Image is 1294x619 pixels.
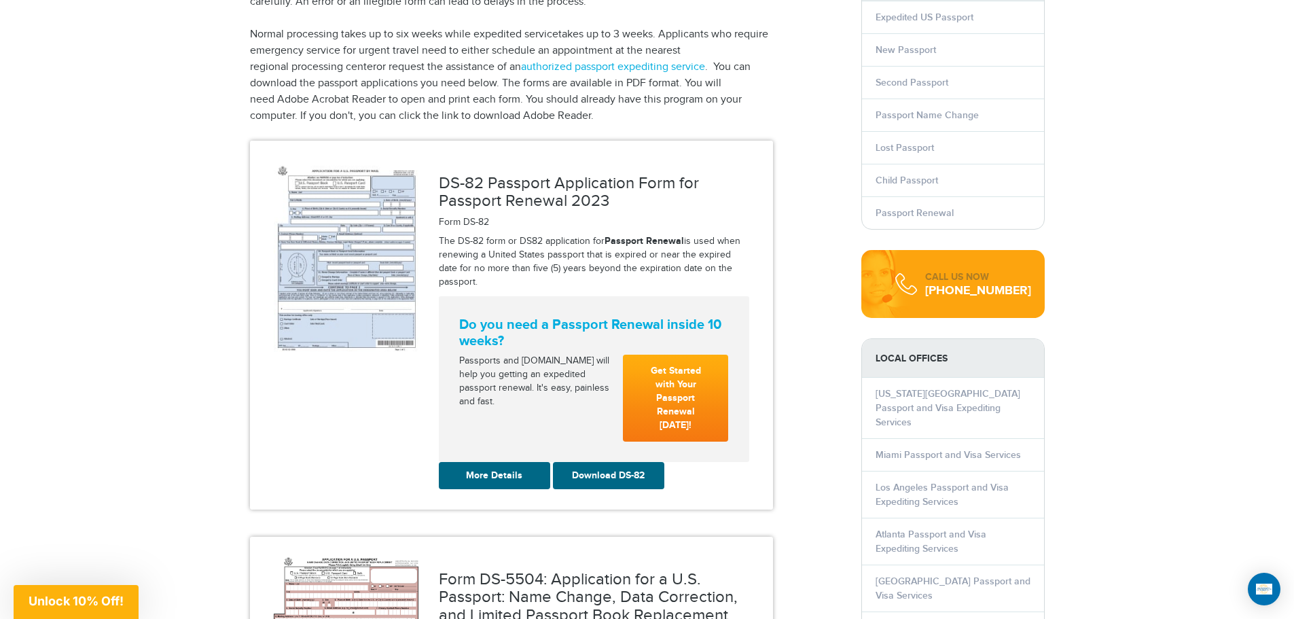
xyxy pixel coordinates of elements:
a: Atlanta Passport and Visa Expediting Services [876,529,986,554]
a: New Passport [876,44,936,56]
p: Normal processing takes up to six weeks while expedited servicetakes up to 3 weeks. Applicants wh... [250,26,773,124]
div: Passports and [DOMAIN_NAME] will help you getting an expedited passport renewal. It's easy, painl... [454,355,617,409]
div: [PHONE_NUMBER] [925,284,1031,298]
img: ds82-renew-passport-applicaiton-form.jpg [274,161,418,352]
div: Unlock 10% Off! [14,585,139,619]
a: Passport Renewal [876,207,954,219]
div: CALL US NOW [925,270,1031,284]
h5: Form DS-82 [439,217,749,228]
a: Miami Passport and Visa Services [876,449,1021,461]
a: Second Passport [876,77,948,88]
a: Expedited US Passport [876,12,973,23]
strong: Do you need a Passport Renewal inside 10 weeks? [459,317,729,349]
span: Unlock 10% Off! [29,594,124,608]
a: authorized passport expediting service [521,60,705,73]
a: Passport Name Change [876,109,979,121]
a: More Details [439,462,550,489]
a: DS-82 Passport Application Form for Passport Renewal 2023 [439,174,699,211]
p: The DS-82 form or DS82 application for is used when renewing a United States passport that is exp... [439,234,749,289]
a: [US_STATE][GEOGRAPHIC_DATA] Passport and Visa Expediting Services [876,388,1020,428]
div: Open Intercom Messenger [1248,573,1280,605]
a: Child Passport [876,175,938,186]
a: Los Angeles Passport and Visa Expediting Services [876,482,1009,508]
a: Passport Renewal [605,235,684,247]
a: Get Started with Your Passport Renewal [DATE]! [623,355,729,442]
strong: LOCAL OFFICES [862,339,1044,378]
a: Lost Passport [876,142,934,154]
a: [GEOGRAPHIC_DATA] Passport and Visa Services [876,576,1030,601]
a: Download DS-82 [553,462,664,489]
